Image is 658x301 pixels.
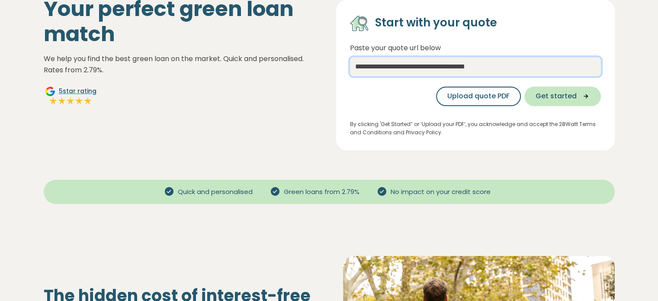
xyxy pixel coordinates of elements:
[58,97,66,105] img: Full star
[45,86,55,97] img: Google
[44,86,98,107] a: Google5star ratingFull starFull starFull starFull starFull star
[447,91,510,101] span: Upload quote PDF
[436,87,521,106] button: Upload quote PDF
[280,187,363,197] span: Green loans from 2.79%
[59,87,96,96] span: 5 star rating
[75,97,83,105] img: Full star
[49,97,58,105] img: Full star
[83,97,92,105] img: Full star
[66,97,75,105] img: Full star
[387,187,494,197] span: No impact on your credit score
[44,53,322,75] p: We help you find the best green loan on the market. Quick and personalised. Rates from 2.79%.
[350,120,601,136] p: By clicking 'Get Started” or ‘Upload your PDF’, you acknowledge and accept the 28Watt Terms and C...
[524,87,601,106] button: Get started
[350,42,601,54] p: Paste your quote url below
[536,91,577,101] span: Get started
[174,187,256,197] span: Quick and personalised
[375,16,497,30] h4: Start with your quote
